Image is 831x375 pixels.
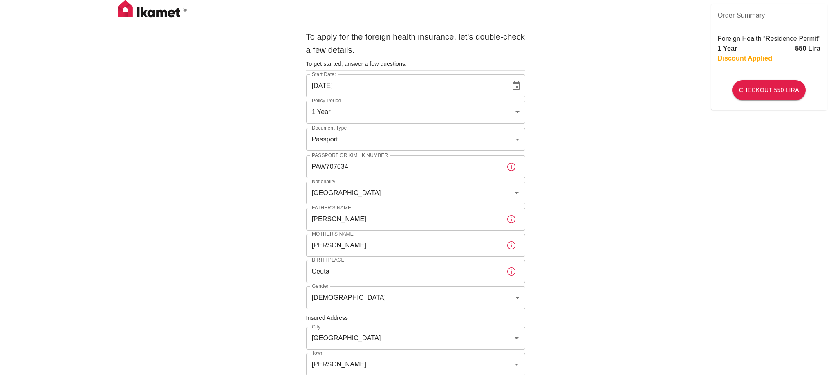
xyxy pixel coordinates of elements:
label: Policy Period [312,97,341,104]
button: Choose date, selected date is Sep 12, 2025 [508,78,524,94]
h6: To apply for the foreign health insurance, let's double-check a few details. [306,30,525,56]
label: City [312,323,320,330]
input: DD/MM/YYYY [306,74,505,97]
div: [DEMOGRAPHIC_DATA] [306,286,525,309]
label: Nationality [312,178,335,185]
p: Foreign Health “Residence Permit” [718,34,820,44]
button: Open [511,359,522,370]
label: Town [312,349,323,356]
button: Open [511,332,522,344]
div: Passport [306,128,525,151]
label: Start Date: [312,71,336,78]
button: Open [511,187,522,199]
label: Gender [312,283,329,290]
span: Order Summary [718,11,820,20]
p: Discount Applied [718,54,772,63]
label: Birth Place [312,256,345,263]
label: Document Type [312,124,347,131]
label: Passport or Kimlik Number [312,152,388,159]
button: Checkout 550 Lira [732,80,806,100]
label: Mother's Name [312,230,354,237]
h6: To get started, answer a few questions. [306,60,525,69]
p: 550 Lira [795,44,820,54]
p: 1 Year [718,44,737,54]
div: 1 Year [306,101,525,124]
label: Father's Name [312,204,351,211]
h6: Insured Address [306,314,525,323]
